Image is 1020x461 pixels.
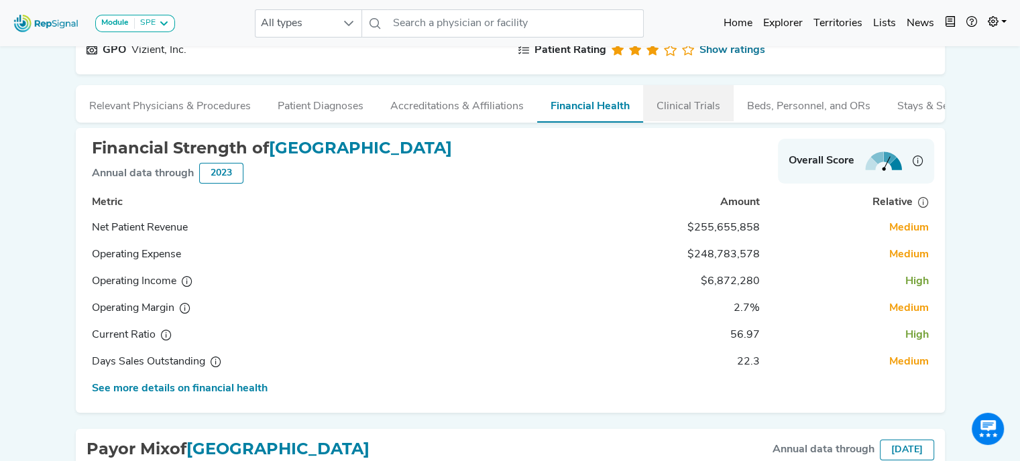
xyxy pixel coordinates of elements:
span: All types [256,10,336,37]
td: See more details on financial health [87,375,556,402]
span: 56.97 [730,330,760,340]
span: 22.3 [737,356,760,367]
button: ModuleSPE [95,15,175,32]
span: Medium [889,303,929,314]
div: Net Patient Revenue [92,220,226,236]
div: Annual data through [92,166,194,182]
div: Current Ratio [92,327,226,343]
span: [GEOGRAPHIC_DATA] [269,138,452,157]
a: Lists [868,10,901,37]
a: Territories [808,10,868,37]
a: News [901,10,940,37]
button: Stays & Services [884,85,990,121]
span: $255,655,858 [687,222,760,233]
span: Medium [889,249,929,260]
div: Operating Margin [92,300,226,316]
a: Explorer [758,10,808,37]
div: Annual data through [773,442,874,458]
input: Search a physician or facility [388,9,644,38]
button: Accreditations & Affiliations [377,85,537,121]
span: $248,783,578 [687,249,760,260]
a: Home [718,10,758,37]
button: Clinical Trials [643,85,734,121]
span: Medium [889,356,929,367]
span: High [905,276,929,287]
th: Metric [87,191,556,214]
th: Relative [765,191,934,214]
a: Show ratings [699,42,765,58]
button: Patient Diagnoses [264,85,377,121]
div: Vizient, Inc. [131,42,186,58]
strong: Module [101,19,129,27]
span: High [905,330,929,340]
span: $6,872,280 [701,276,760,287]
h2: Payor Mix [87,440,370,460]
div: 2023 [199,163,243,184]
button: Financial Health [537,85,643,123]
div: GPO [103,42,126,58]
div: [DATE] [880,440,934,460]
th: Amount [555,191,764,214]
button: Beds, Personnel, and ORs [734,85,884,121]
span: of [170,439,186,458]
div: Operating Income [92,273,226,289]
button: Relevant Physicians & Procedures [76,85,264,121]
div: Patient Rating [534,42,606,58]
span: Medium [889,222,929,233]
div: Days Sales Outstanding [92,354,226,370]
img: strengthMeter3.8563ef5a.svg [865,151,902,171]
span: [GEOGRAPHIC_DATA] [186,439,370,458]
button: Intel Book [940,10,961,37]
span: Financial Strength of [92,138,269,157]
div: Operating Expense [92,247,226,263]
div: SPE [135,18,156,29]
strong: Overall Score [789,153,854,169]
span: 2.7% [734,303,760,314]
